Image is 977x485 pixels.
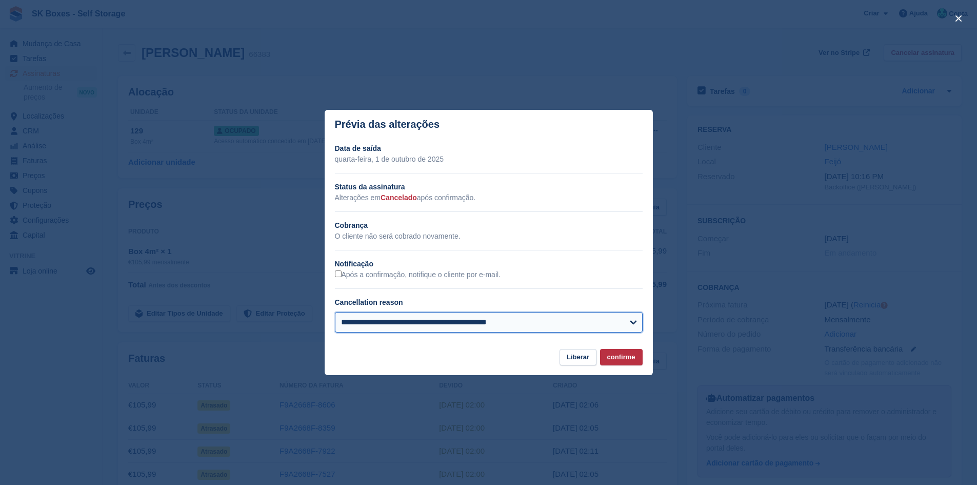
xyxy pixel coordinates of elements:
label: Após a confirmação, notifique o cliente por e-mail. [335,270,501,280]
h2: Status da assinatura [335,182,643,192]
p: Prévia das alterações [335,119,440,130]
h2: Data de saída [335,143,643,154]
button: confirme [600,349,643,366]
p: O cliente não será cobrado novamente. [335,231,643,242]
p: quarta-feira, 1 de outubro de 2025 [335,154,643,165]
button: close [950,10,967,27]
p: Alterações em após confirmação. [335,192,643,203]
label: Cancellation reason [335,298,403,306]
h2: Cobrança [335,220,643,231]
span: Cancelado [381,193,417,202]
button: Liberar [560,349,596,366]
input: Após a confirmação, notifique o cliente por e-mail. [335,270,342,277]
h2: Notificação [335,259,643,269]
